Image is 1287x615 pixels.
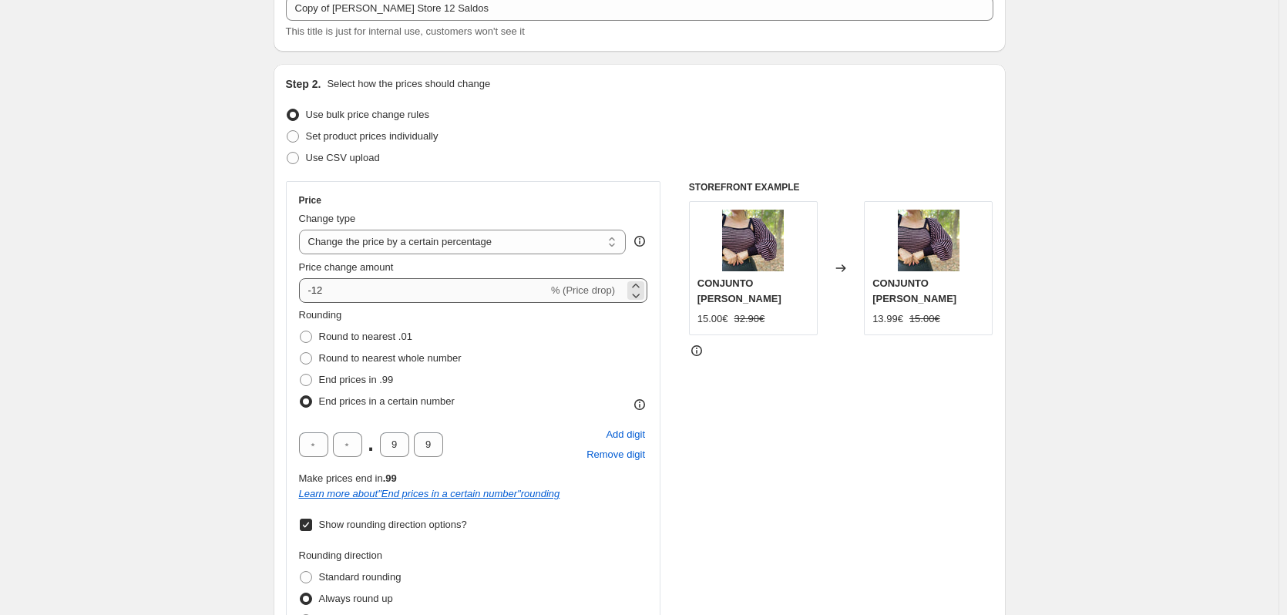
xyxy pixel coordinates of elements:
input: -15 [299,278,548,303]
span: Use CSV upload [306,152,380,163]
span: Round to nearest whole number [319,352,462,364]
span: Change type [299,213,356,224]
span: This title is just for internal use, customers won't see it [286,25,525,37]
i: Learn more about " End prices in a certain number " rounding [299,488,560,499]
h6: STOREFRONT EXAMPLE [689,181,993,193]
input: ﹡ [380,432,409,457]
span: % (Price drop) [551,284,615,296]
span: Price change amount [299,261,394,273]
span: End prices in .99 [319,374,394,385]
img: IMG_4910_80x.jpg [898,210,959,271]
span: Rounding direction [299,549,382,561]
h2: Step 2. [286,76,321,92]
span: CONJUNTO [PERSON_NAME] [697,277,781,304]
span: Use bulk price change rules [306,109,429,120]
div: help [632,234,647,249]
button: Remove placeholder [584,445,647,465]
b: .99 [383,472,397,484]
strike: 15.00€ [909,311,940,327]
span: CONJUNTO [PERSON_NAME] [872,277,956,304]
input: ﹡ [333,432,362,457]
button: Add placeholder [603,425,647,445]
input: ﹡ [299,432,328,457]
strike: 32.90€ [734,311,765,327]
span: Round to nearest .01 [319,331,412,342]
span: Rounding [299,309,342,321]
span: Make prices end in [299,472,397,484]
p: Select how the prices should change [327,76,490,92]
a: Learn more about"End prices in a certain number"rounding [299,488,560,499]
span: Add digit [606,427,645,442]
span: End prices in a certain number [319,395,455,407]
h3: Price [299,194,321,207]
input: ﹡ [414,432,443,457]
span: . [367,432,375,457]
span: Set product prices individually [306,130,439,142]
span: Show rounding direction options? [319,519,467,530]
span: Standard rounding [319,571,402,583]
div: 13.99€ [872,311,903,327]
img: IMG_4910_80x.jpg [722,210,784,271]
span: Always round up [319,593,393,604]
div: 15.00€ [697,311,728,327]
span: Remove digit [586,447,645,462]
